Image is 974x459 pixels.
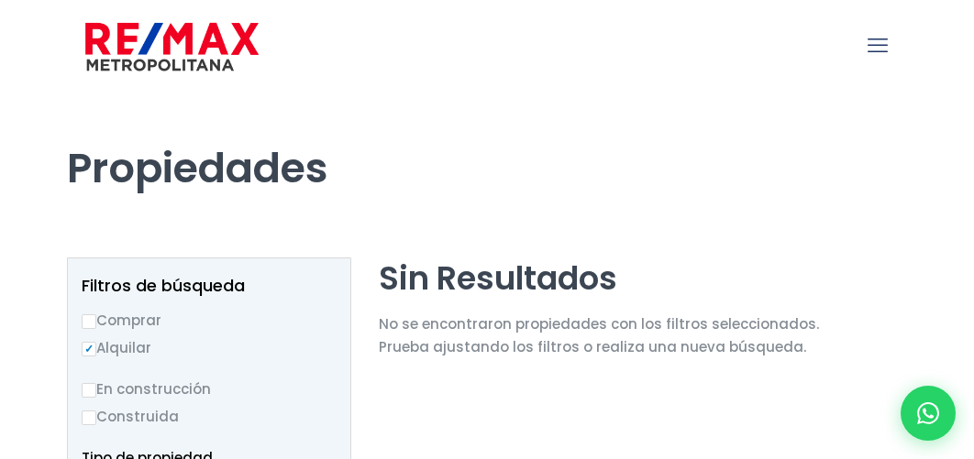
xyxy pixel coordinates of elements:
h1: Propiedades [67,93,907,193]
h2: Filtros de búsqueda [82,277,337,295]
label: Comprar [82,309,337,332]
label: En construcción [82,377,337,400]
input: Construida [82,410,96,425]
label: Construida [82,405,337,428]
label: Alquilar [82,336,337,359]
input: Alquilar [82,342,96,356]
a: mobile menu [862,30,893,61]
input: En construcción [82,383,96,398]
input: Comprar [82,314,96,329]
p: No se encontraron propiedades con los filtros seleccionados. Prueba ajustando los filtros o reali... [379,312,819,358]
img: remax-metropolitana-logo [85,19,259,74]
h2: Sin Resultados [379,257,819,299]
